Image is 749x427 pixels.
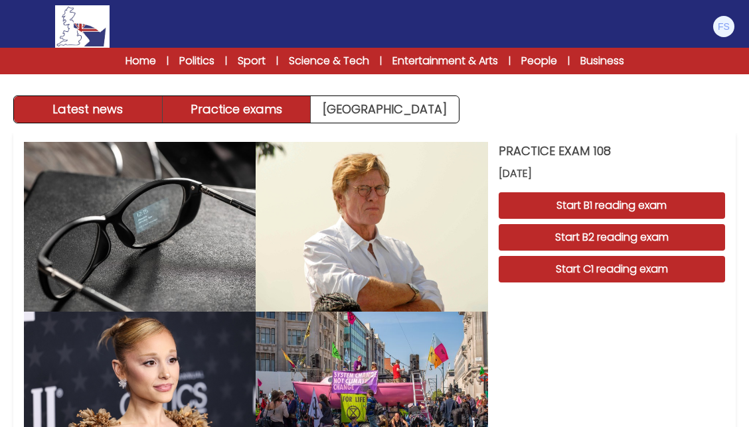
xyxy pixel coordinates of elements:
span: | [380,54,382,68]
button: Start B2 reading exam [499,224,725,251]
a: Sport [238,53,266,69]
span: | [568,54,570,68]
a: Politics [179,53,214,69]
span: | [509,54,511,68]
a: [GEOGRAPHIC_DATA] [311,96,459,123]
img: Logo [55,5,110,48]
h3: PRACTICE EXAM 108 [499,142,725,160]
button: Start C1 reading exam [499,256,725,282]
img: PRACTICE EXAM 108 [256,142,487,312]
button: Start B1 reading exam [499,192,725,219]
span: | [225,54,227,68]
a: Entertainment & Arts [392,53,498,69]
a: Home [125,53,156,69]
a: People [521,53,557,69]
span: | [276,54,278,68]
button: Practice exams [163,96,311,123]
a: Logo [13,5,151,48]
img: Francesco Scarrone [713,16,734,37]
span: | [167,54,169,68]
span: [DATE] [499,166,725,182]
a: Business [580,53,624,69]
a: Science & Tech [289,53,369,69]
button: Latest news [14,96,163,123]
img: PRACTICE EXAM 108 [24,142,256,312]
